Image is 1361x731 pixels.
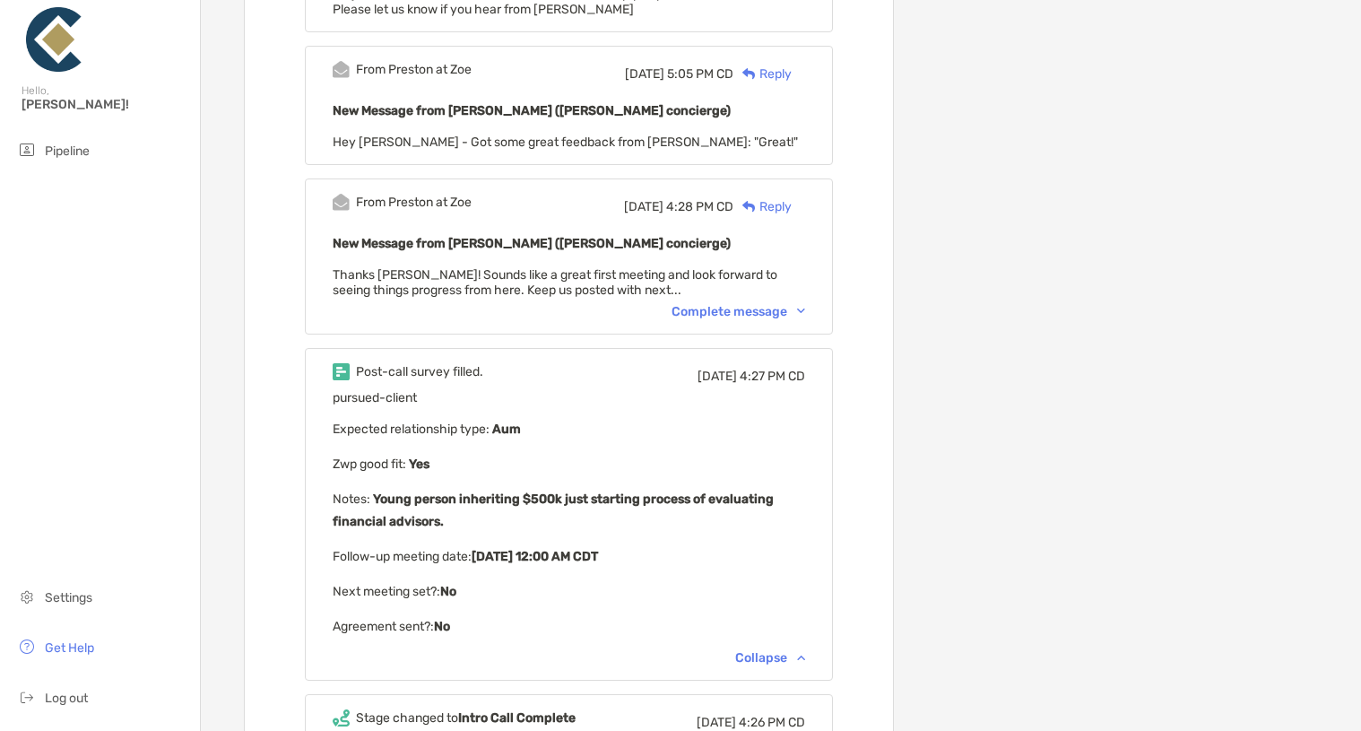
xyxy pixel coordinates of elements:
div: Stage changed to [356,710,576,726]
b: No [440,584,456,599]
span: [DATE] [624,199,663,214]
span: 4:28 PM CD [666,199,733,214]
span: Hey [PERSON_NAME] - Got some great feedback from [PERSON_NAME]: "Great!" [333,135,798,150]
p: Expected relationship type : [333,418,805,440]
img: Zoe Logo [22,7,86,72]
img: Event icon [333,194,350,211]
img: logout icon [16,686,38,708]
b: Aum [490,422,521,437]
div: Post-call survey filled. [356,364,483,379]
span: 5:05 PM CD [667,66,733,82]
span: Settings [45,590,92,605]
p: Agreement sent? : [333,615,805,638]
b: New Message from [PERSON_NAME] ([PERSON_NAME] concierge) [333,103,731,118]
img: Chevron icon [797,655,805,660]
div: Collapse [735,650,805,666]
span: 4:27 PM CD [740,369,805,384]
div: From Preston at Zoe [356,195,472,210]
b: Yes [406,457,429,472]
div: Reply [733,65,792,83]
span: Thanks [PERSON_NAME]! Sounds like a great first meeting and look forward to seeing things progres... [333,267,777,298]
img: settings icon [16,586,38,607]
span: Log out [45,691,88,706]
img: Reply icon [742,201,756,213]
span: pursued-client [333,390,417,405]
span: Get Help [45,640,94,656]
div: From Preston at Zoe [356,62,472,77]
span: 4:26 PM CD [739,715,805,730]
b: No [434,619,450,634]
b: [DATE] 12:00 AM CDT [472,549,598,564]
img: Reply icon [742,68,756,80]
p: Zwp good fit : [333,453,805,475]
span: [DATE] [698,369,737,384]
span: [DATE] [625,66,664,82]
img: Event icon [333,363,350,380]
div: Reply [733,197,792,216]
img: Chevron icon [797,309,805,314]
img: Event icon [333,709,350,727]
p: Next meeting set? : [333,580,805,603]
p: Notes : [333,488,805,533]
b: New Message from [PERSON_NAME] ([PERSON_NAME] concierge) [333,236,731,251]
p: Follow-up meeting date : [333,545,805,568]
span: [DATE] [697,715,736,730]
div: Complete message [672,304,805,319]
img: Event icon [333,61,350,78]
img: pipeline icon [16,139,38,161]
b: Young person inheriting $500k just starting process of evaluating financial advisors. [333,492,774,529]
span: Pipeline [45,144,90,159]
img: get-help icon [16,636,38,657]
span: [PERSON_NAME]! [22,97,189,112]
b: Intro Call Complete [458,710,576,726]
